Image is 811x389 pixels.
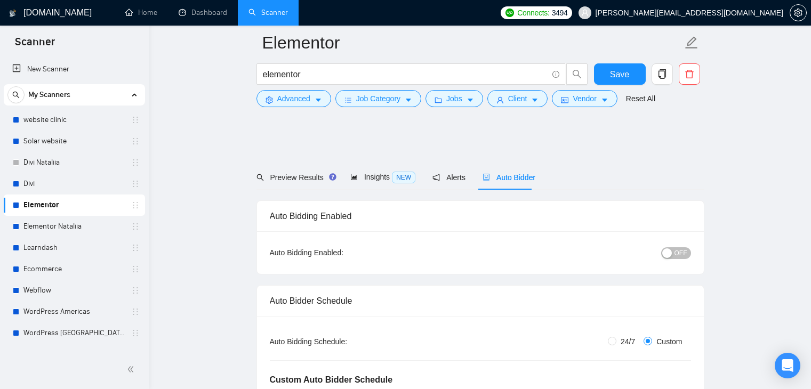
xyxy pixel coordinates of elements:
span: delete [679,69,700,79]
h5: Custom Auto Bidder Schedule [270,374,393,386]
span: holder [131,265,140,273]
span: Alerts [432,173,465,182]
span: info-circle [552,71,559,78]
span: copy [652,69,672,79]
input: Scanner name... [262,29,682,56]
button: settingAdvancedcaret-down [256,90,331,107]
a: WordPress [GEOGRAPHIC_DATA] [23,322,125,344]
div: Auto Bidding Enabled: [270,247,410,258]
a: Webflow [23,280,125,301]
span: holder [131,286,140,295]
button: search [7,86,25,103]
span: holder [131,137,140,145]
img: upwork-logo.png [505,9,514,17]
span: edit [685,36,698,50]
span: robot [483,174,490,181]
span: user [496,96,504,104]
a: Elementor [23,194,125,216]
span: Advanced [277,93,310,104]
button: folderJobscaret-down [425,90,483,107]
div: Auto Bidding Schedule: [270,336,410,347]
span: Vendor [573,93,596,104]
span: caret-down [315,96,322,104]
div: Tooltip anchor [328,172,338,182]
a: Solar website [23,131,125,152]
div: Open Intercom Messenger [775,353,800,378]
span: 24/7 [616,336,639,347]
span: caret-down [601,96,608,104]
span: caret-down [405,96,412,104]
a: WordPress Americas [23,301,125,322]
button: search [566,63,588,85]
span: holder [131,307,140,316]
span: notification [432,174,440,181]
span: holder [131,158,140,167]
span: Scanner [6,34,63,56]
span: search [256,174,264,181]
span: setting [266,96,273,104]
button: setting [790,4,807,21]
span: NEW [392,172,415,183]
span: OFF [675,247,687,259]
div: Auto Bidding Enabled [270,201,691,231]
span: Jobs [446,93,462,104]
span: double-left [127,364,138,375]
span: folder [435,96,442,104]
span: Custom [652,336,686,347]
button: Save [594,63,646,85]
span: bars [344,96,352,104]
a: dashboardDashboard [179,8,227,17]
span: area-chart [350,173,358,181]
a: New Scanner [12,59,136,80]
input: Search Freelance Jobs... [263,68,548,81]
span: holder [131,329,140,337]
span: holder [131,244,140,252]
span: holder [131,201,140,209]
a: Divi Nataliia [23,152,125,173]
span: Preview Results [256,173,333,182]
button: userClientcaret-down [487,90,548,107]
span: search [8,91,24,99]
div: Auto Bidder Schedule [270,286,691,316]
span: idcard [561,96,568,104]
span: holder [131,180,140,188]
button: copy [652,63,673,85]
span: Connects: [517,7,549,19]
span: setting [790,9,806,17]
span: Insights [350,173,415,181]
span: user [581,9,589,17]
a: searchScanner [248,8,288,17]
span: holder [131,116,140,124]
a: Reset All [626,93,655,104]
span: Client [508,93,527,104]
a: UI/UX Amricas/[GEOGRAPHIC_DATA]/[GEOGRAPHIC_DATA] [23,344,125,365]
a: Elementor Nataliia [23,216,125,237]
span: caret-down [467,96,474,104]
a: website clinic [23,109,125,131]
a: Ecommerce [23,258,125,280]
button: barsJob Categorycaret-down [335,90,421,107]
button: idcardVendorcaret-down [552,90,617,107]
span: caret-down [531,96,539,104]
a: Learndash [23,237,125,258]
span: search [567,69,587,79]
a: setting [790,9,807,17]
span: Job Category [356,93,400,104]
span: Save [610,68,629,81]
span: My Scanners [28,84,70,106]
span: 3494 [552,7,568,19]
img: logo [9,5,17,22]
a: Divi [23,173,125,194]
button: delete [679,63,700,85]
span: Auto Bidder [483,173,535,182]
a: homeHome [125,8,157,17]
span: holder [131,222,140,231]
li: New Scanner [4,59,145,80]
